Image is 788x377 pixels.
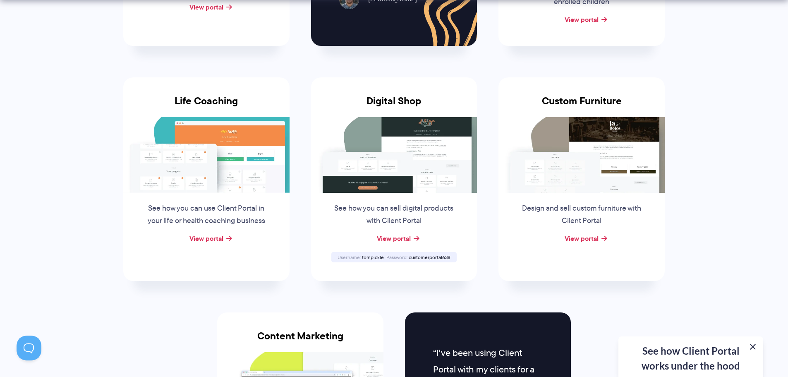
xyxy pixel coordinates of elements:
p: See how you can sell digital products with Client Portal [331,202,457,227]
h3: Life Coaching [123,95,290,117]
p: See how you can use Client Portal in your life or health coaching business [144,202,269,227]
h3: Custom Furniture [498,95,665,117]
iframe: Toggle Customer Support [17,336,41,360]
h3: Digital Shop [311,95,477,117]
h3: Content Marketing [217,330,383,352]
a: View portal [377,233,411,243]
a: View portal [189,233,223,243]
span: Username [338,254,361,261]
span: customerportal638 [409,254,450,261]
a: View portal [189,2,223,12]
span: tompickle [362,254,384,261]
span: Password [386,254,407,261]
a: View portal [565,233,599,243]
a: View portal [565,14,599,24]
p: Design and sell custom furniture with Client Portal [519,202,644,227]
